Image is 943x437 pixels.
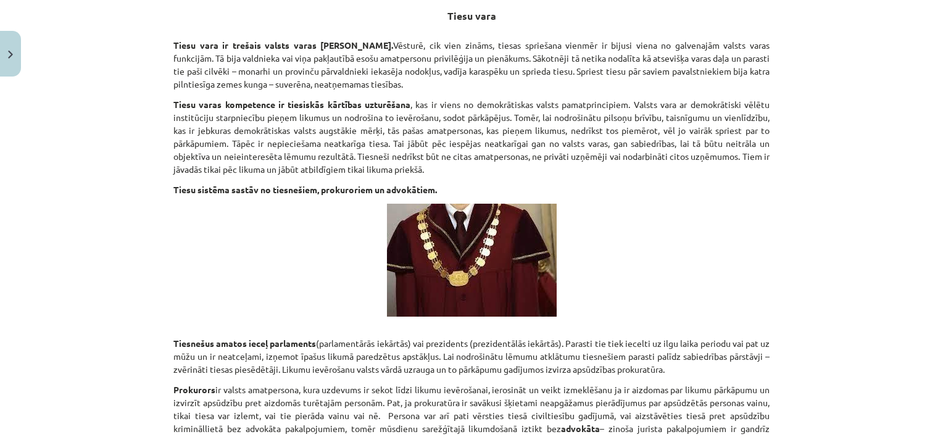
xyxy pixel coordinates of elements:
[173,184,437,195] strong: Tiesu sistēma sastāv no tiesnešiem, prokuroriem un advokātiem.
[173,384,215,395] strong: Prokurors
[173,338,316,349] strong: Tiesnešus amatos ieceļ parlaments
[8,51,13,59] img: icon-close-lesson-0947bae3869378f0d4975bcd49f059093ad1ed9edebbc8119c70593378902aed.svg
[173,99,410,110] strong: Tiesu varas kompetence ir tiesiskās kārtības uzturēšana
[173,40,393,51] strong: Tiesu vara ir trešais valsts varas [PERSON_NAME].
[173,98,770,176] p: , kas ir viens no demokrātiskas valsts pamatprincipiem. Valsts vara ar demokrātiski vēlētu instit...
[561,423,600,434] strong: advokāta
[447,9,496,22] strong: Tiesu vara
[173,324,770,376] p: (parlamentārās iekārtās) vai prezidents (prezidentālās iekārtās). Parasti tie tiek iecelti uz ilg...
[173,39,770,91] p: Vēsturē, cik vien zināms, tiesas spriešana vienmēr ir bijusi viena no galvenajām valsts varas fun...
